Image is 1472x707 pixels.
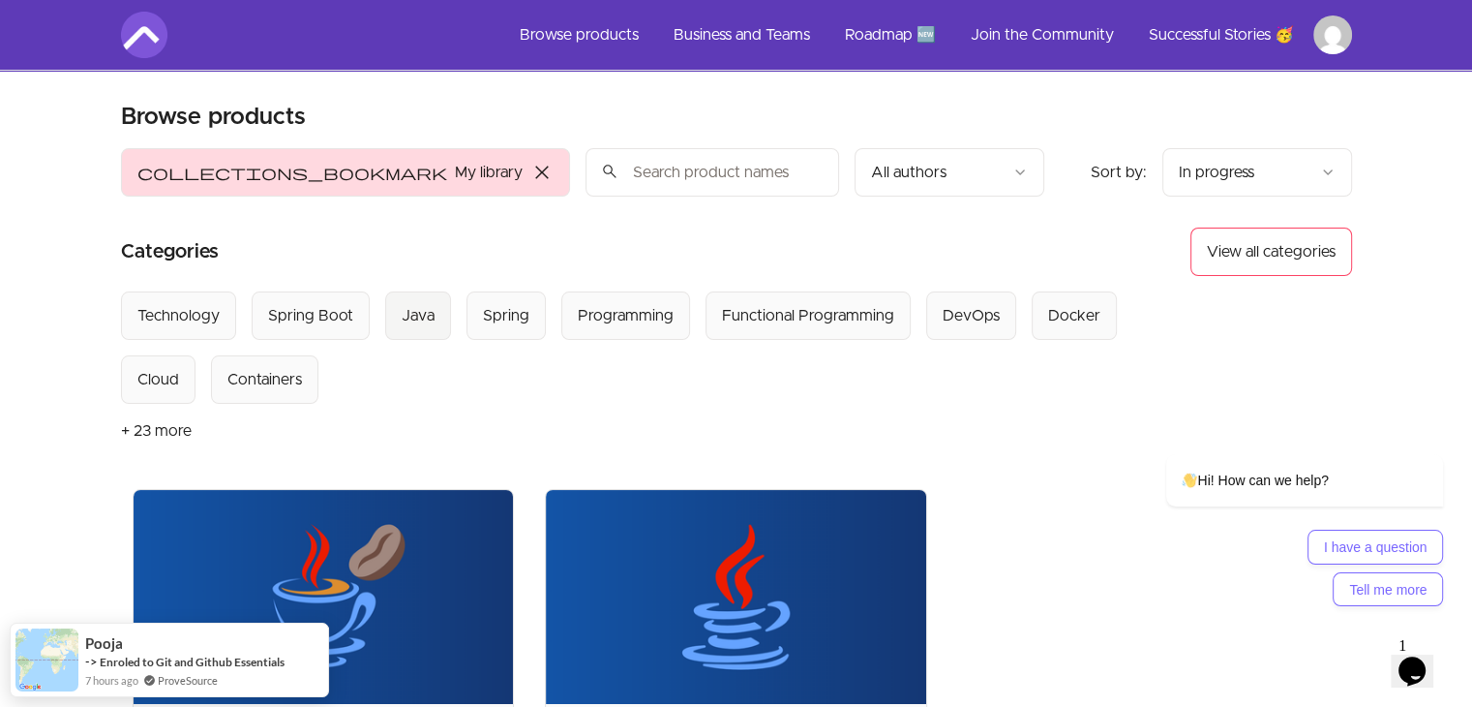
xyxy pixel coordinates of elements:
img: Profile image for Ram Sowmith Gorla [1313,15,1352,54]
button: + 23 more [121,404,192,458]
a: Browse products [504,12,654,58]
span: 7 hours ago [85,672,138,689]
button: Product sort options [1162,148,1352,197]
a: Join the Community [955,12,1129,58]
div: Technology [137,304,220,327]
div: Java [402,304,435,327]
div: Functional Programming [722,304,894,327]
span: Sort by: [1091,165,1147,180]
div: Cloud [137,368,179,391]
a: Roadmap 🆕 [829,12,951,58]
div: Spring Boot [268,304,353,327]
img: Product image for Java Master Class [134,490,514,704]
span: search [601,158,618,185]
a: ProveSource [158,672,218,689]
a: Business and Teams [658,12,826,58]
nav: Main [504,12,1352,58]
div: DevOps [943,304,1000,327]
a: Enroled to Git and Github Essentials [100,655,285,669]
button: Filter by author [855,148,1044,197]
button: View all categories [1190,228,1352,276]
iframe: chat widget [1391,630,1453,688]
div: Docker [1048,304,1100,327]
span: close [530,161,554,184]
h1: Browse products [121,102,306,133]
div: Spring [483,304,529,327]
div: Programming [578,304,674,327]
input: Search product names [586,148,839,197]
div: Containers [227,368,302,391]
span: -> [85,654,98,669]
img: Product image for Java For Beginners [546,490,926,704]
img: Amigoscode logo [121,12,167,58]
img: provesource social proof notification image [15,629,78,692]
span: Pooja [85,635,123,652]
iframe: chat widget [1104,280,1453,620]
a: Successful Stories 🥳 [1133,12,1309,58]
h2: Categories [121,228,219,276]
span: collections_bookmark [137,161,447,184]
button: Filter by My library [121,148,570,197]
